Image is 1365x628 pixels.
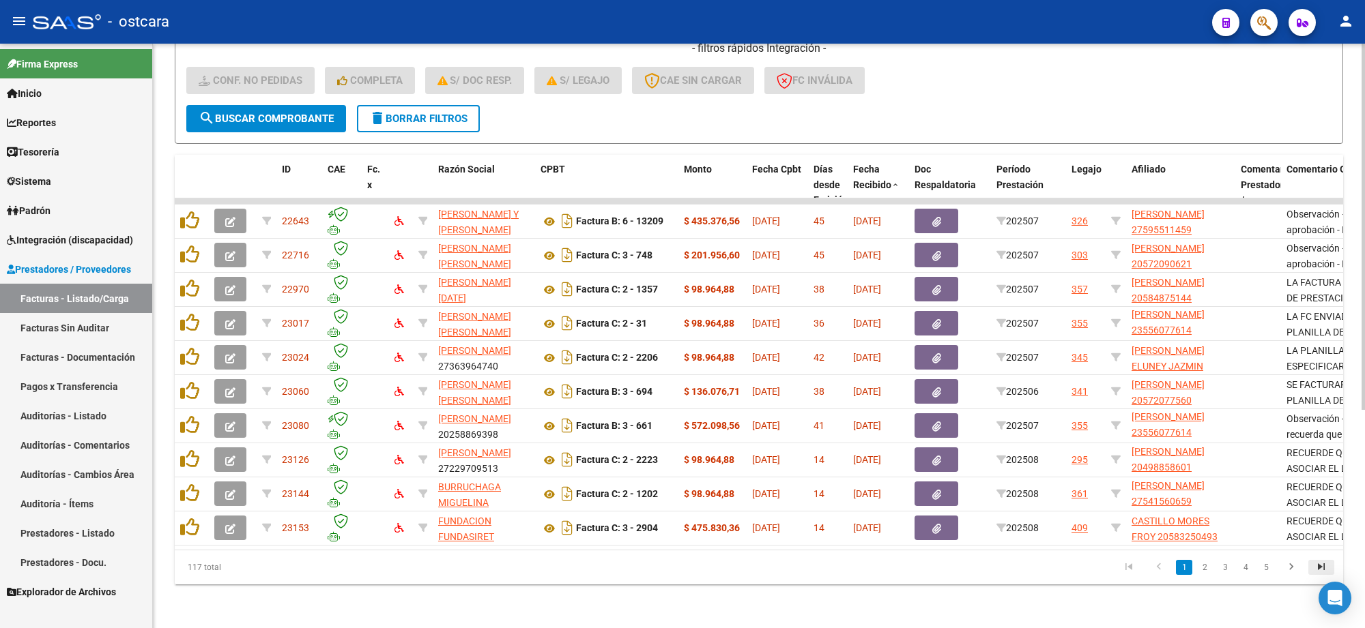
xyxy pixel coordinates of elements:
[752,284,780,295] span: [DATE]
[1196,560,1213,575] a: 2
[684,488,734,499] strong: $ 98.964,88
[1194,556,1215,579] li: page 2
[684,164,712,175] span: Monto
[853,488,881,499] span: [DATE]
[1072,486,1088,502] div: 361
[1072,213,1088,229] div: 326
[853,420,881,431] span: [DATE]
[558,244,576,266] i: Descargar documento
[186,67,315,94] button: Conf. no pedidas
[814,454,824,465] span: 14
[752,454,780,465] span: [DATE]
[684,352,734,363] strong: $ 98.964,88
[1072,350,1088,365] div: 345
[1072,520,1088,536] div: 409
[438,445,530,474] div: 27229709513
[438,311,511,338] span: [PERSON_NAME] [PERSON_NAME]
[199,110,215,126] mat-icon: search
[7,86,42,101] span: Inicio
[576,455,658,466] strong: Factura C: 2 - 2223
[814,284,824,295] span: 38
[814,164,848,206] span: Días desde Emisión
[814,215,824,226] span: 45
[576,387,652,398] strong: Factura B: 3 - 694
[186,105,346,132] button: Buscar Comprobante
[438,377,530,406] div: 27257954469
[282,454,309,465] span: 23126
[282,352,309,363] span: 23024
[534,67,622,94] button: S/ legajo
[808,155,848,246] datatable-header-cell: Días desde Emisión
[996,454,1039,465] span: 202508
[752,318,780,329] span: [DATE]
[1132,395,1205,438] span: [PERSON_NAME] [PERSON_NAME] 23556077614
[1072,384,1088,400] div: 341
[814,386,824,397] span: 38
[322,155,362,246] datatable-header-cell: CAE
[282,215,309,226] span: 22643
[558,449,576,470] i: Descargar documento
[362,155,389,246] datatable-header-cell: Fc. x
[576,489,658,500] strong: Factura C: 2 - 1202
[425,67,525,94] button: S/ Doc Resp.
[1072,452,1088,468] div: 295
[1132,293,1205,335] span: [PERSON_NAME] [PERSON_NAME] 23556077614
[853,318,881,329] span: [DATE]
[199,113,334,125] span: Buscar Comprobante
[996,164,1044,190] span: Período Prestación
[1174,556,1194,579] li: page 1
[438,209,519,235] span: [PERSON_NAME] Y [PERSON_NAME]
[576,284,658,295] strong: Factura C: 2 - 1357
[438,413,511,424] span: [PERSON_NAME]
[1278,560,1304,575] a: go to next page
[438,241,530,269] div: 27253980228
[1132,379,1205,406] span: [PERSON_NAME] 20572077560
[7,233,133,248] span: Integración (discapacidad)
[369,113,468,125] span: Borrar Filtros
[1072,282,1088,297] div: 357
[558,278,576,300] i: Descargar documento
[438,343,530,372] div: 27363964740
[337,74,403,87] span: Completa
[576,523,658,534] strong: Factura C: 3 - 2904
[438,309,530,338] div: 23319844074
[1176,560,1192,575] a: 1
[7,174,51,189] span: Sistema
[1132,277,1205,303] span: [PERSON_NAME] 20584875144
[438,513,530,542] div: 33714152489
[814,352,824,363] span: 42
[438,164,495,175] span: Razón Social
[752,352,780,363] span: [DATE]
[684,318,734,329] strong: $ 98.964,88
[1338,13,1354,29] mat-icon: person
[1072,164,1102,175] span: Legajo
[282,164,291,175] span: ID
[1319,582,1351,614] div: Open Intercom Messenger
[282,318,309,329] span: 23017
[558,346,576,368] i: Descargar documento
[276,155,322,246] datatable-header-cell: ID
[282,250,309,260] span: 22716
[764,67,865,94] button: FC Inválida
[7,57,78,72] span: Firma Express
[1072,248,1088,263] div: 303
[853,215,881,226] span: [DATE]
[438,379,511,406] span: [PERSON_NAME] [PERSON_NAME]
[558,483,576,505] i: Descargar documento
[11,13,27,29] mat-icon: menu
[438,481,501,508] span: BURRUCHAGA MIGUELINA
[547,74,609,87] span: S/ legajo
[777,74,852,87] span: FC Inválida
[996,250,1039,260] span: 202507
[438,277,511,303] span: [PERSON_NAME][DATE]
[814,420,824,431] span: 41
[1235,155,1281,246] datatable-header-cell: Comentario Prestador / Gerenciador
[684,215,740,226] strong: $ 435.376,56
[1215,556,1235,579] li: page 3
[1132,345,1205,387] span: [PERSON_NAME] ELUNEY JAZMIN 27561777077
[996,522,1039,533] span: 202508
[684,522,740,533] strong: $ 475.830,36
[369,110,386,126] mat-icon: delete
[752,164,801,175] span: Fecha Cpbt
[853,522,881,533] span: [DATE]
